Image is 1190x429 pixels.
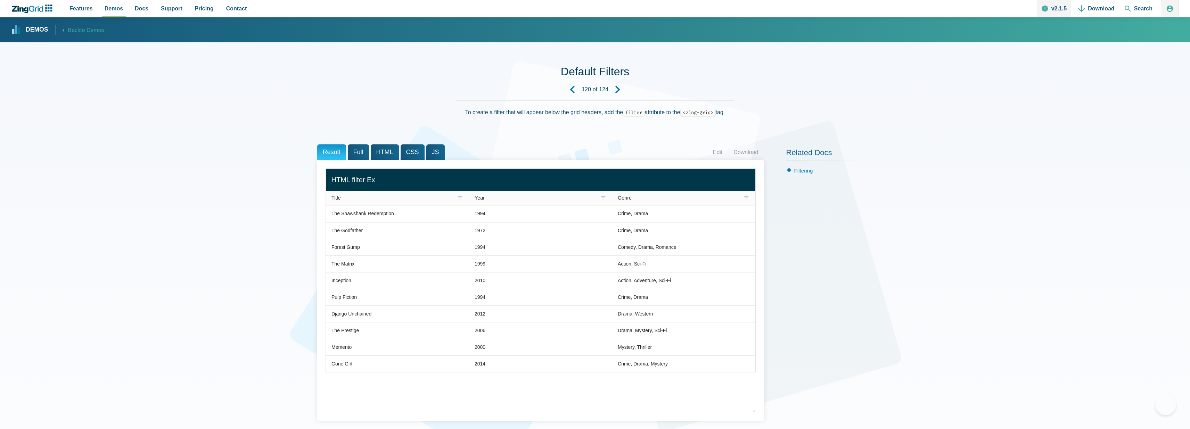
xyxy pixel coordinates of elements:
div: 2006 [475,327,485,335]
span: Genre [618,195,632,201]
div: Gone Girl [331,360,352,368]
div: Mystery, Thriller [618,343,652,352]
span: HTML [371,144,399,160]
a: Filtering [794,168,813,174]
div: Action, Adventure, Sci-Fi [618,277,671,285]
h2: Related Docs [786,148,873,161]
div: Action, Sci-Fi [618,260,646,268]
code: filter [623,109,645,117]
div: 1994 [475,210,485,218]
div: Pulp Fiction [331,293,357,302]
iframe: Toggle Customer Support [1155,394,1176,415]
div: Crime, Drama [618,293,648,302]
span: Result [317,144,346,160]
zg-button: filter [457,195,463,202]
div: 2000 [475,343,485,352]
div: The Matrix [331,260,354,268]
span: to Demos [80,27,104,33]
strong: 120 [582,87,591,92]
span: Full [348,144,369,160]
span: of [593,87,597,92]
a: Download [728,147,764,158]
div: Crime, Drama [618,210,648,218]
span: Year [475,195,485,201]
a: Edit [707,147,728,158]
a: Previous Demo [563,80,582,99]
div: Memento [331,343,352,352]
div: 2014 [475,360,485,368]
span: Demos [105,4,123,13]
div: HTML filter Ex [331,174,750,186]
a: Demos [12,26,48,34]
span: JS [426,144,445,160]
div: 1972 [475,227,485,235]
strong: 124 [599,87,608,92]
div: Drama, Mystery, Sci-Fi [618,327,667,335]
zg-button: filter [743,195,750,202]
span: Docs [135,4,148,13]
h1: Default Filters [561,65,629,80]
div: Drama, Western [618,310,653,318]
div: To create a filter that will appear below the grid headers, add the attribute to the tag. [456,100,734,133]
div: The Godfather [331,227,363,235]
div: Forest Gump [331,243,360,252]
a: Backto Demos [55,25,104,35]
div: Crime, Drama, Mystery [618,360,668,368]
div: 1999 [475,260,485,268]
a: ZingChart Logo. Click to return to the homepage [11,5,56,13]
div: 1994 [475,243,485,252]
div: 2012 [475,310,485,318]
div: The Prestige [331,327,359,335]
div: 1994 [475,293,485,302]
strong: Demos [26,27,48,33]
div: Inception [331,277,351,285]
div: The Shawshank Redemption [331,210,394,218]
code: <zing-grid> [680,109,716,117]
span: Pricing [195,4,214,13]
span: Back [68,26,104,35]
div: Crime, Drama [618,227,648,235]
span: Features [69,4,93,13]
span: Support [161,4,182,13]
div: Comedy, Drama, Romance [618,243,676,252]
span: Title [331,195,341,201]
div: 2010 [475,277,485,285]
span: CSS [401,144,425,160]
a: Next Demo [608,80,627,99]
span: Contact [226,4,247,13]
div: Django Unchained [331,310,371,318]
zg-button: filter [600,195,607,202]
